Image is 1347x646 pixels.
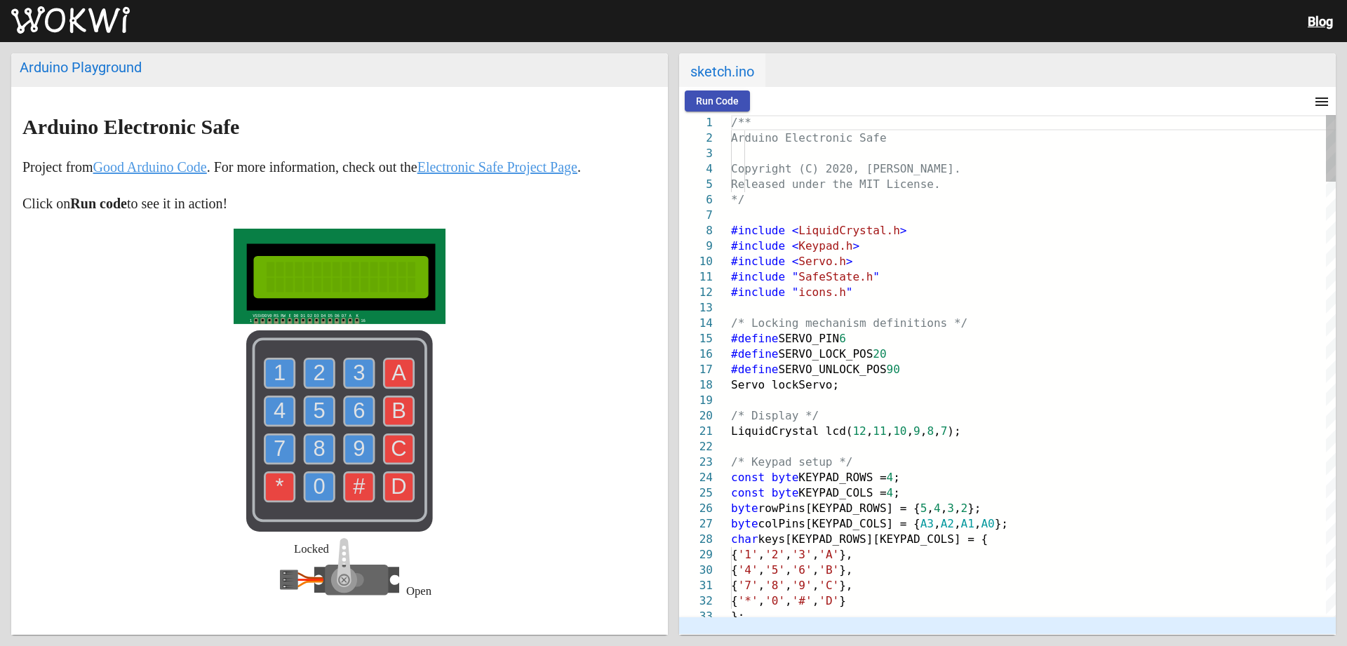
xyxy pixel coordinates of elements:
span: const [731,486,765,499]
div: 25 [679,485,713,501]
span: 90 [887,363,900,376]
span: Servo.h [798,255,845,268]
span: ); [947,424,960,438]
span: ; [893,486,900,499]
span: 20 [873,347,886,361]
span: 4 [887,486,894,499]
span: sketch.ino [679,53,765,87]
span: > [846,255,853,268]
span: { [731,579,738,592]
div: 28 [679,532,713,547]
span: , [954,502,961,515]
span: /* Keypad setup */ [731,455,852,469]
span: }, [839,548,852,561]
span: 'B' [819,563,839,577]
span: SERVO_PIN [778,332,839,345]
span: , [812,563,819,577]
span: }; [731,610,744,623]
span: 'A' [819,548,839,561]
span: Copyright (C) 2020, [PERSON_NAME]. [731,162,961,175]
span: byte [772,471,799,484]
span: A2 [941,517,954,530]
span: , [758,579,765,592]
div: 31 [679,578,713,593]
div: 2 [679,130,713,146]
span: 5 [920,502,927,515]
span: { [731,563,738,577]
span: char [731,532,758,546]
span: 'C' [819,579,839,592]
span: 3 [947,502,954,515]
textarea: Editor content;Press Alt+F1 for Accessibility Options. [731,115,732,116]
span: keys[KEYPAD_ROWS][KEYPAD_COLS] = { [758,532,989,546]
span: } [839,594,846,607]
div: 32 [679,593,713,609]
span: #define [731,363,778,376]
span: '#' [792,594,812,607]
span: #include [731,239,785,253]
span: 12 [852,424,866,438]
div: 6 [679,192,713,208]
button: Run Code [685,90,750,112]
span: , [785,594,792,607]
span: colPins[KEYPAD_COLS] = { [758,517,920,530]
div: 10 [679,254,713,269]
span: '2' [765,548,785,561]
small: Locked [294,538,329,560]
span: , [758,548,765,561]
div: 3 [679,146,713,161]
span: , [927,502,934,515]
span: #include [731,285,785,299]
span: A1 [961,517,974,530]
span: < [792,224,799,237]
span: > [852,239,859,253]
span: 8 [927,424,934,438]
p: Project from . For more information, check out the . [22,156,657,178]
span: '0' [765,594,785,607]
div: 1 [679,115,713,130]
span: , [812,548,819,561]
span: , [812,579,819,592]
span: '3' [792,548,812,561]
a: Electronic Safe Project Page [417,159,577,175]
span: LiquidCrystal lcd( [731,424,852,438]
span: , [941,502,948,515]
div: Arduino Playground [20,59,659,76]
div: 11 [679,269,713,285]
span: #include [731,270,785,283]
div: 12 [679,285,713,300]
span: 6 [839,332,846,345]
span: , [974,517,981,530]
span: , [934,517,941,530]
mat-icon: menu [1313,93,1330,110]
span: icons.h [798,285,845,299]
span: , [785,563,792,577]
span: 4 [887,471,894,484]
b: Run code [70,196,127,211]
span: byte [772,486,799,499]
span: , [866,424,873,438]
span: { [731,548,738,561]
span: '8' [765,579,785,592]
span: byte [731,502,758,515]
span: }, [839,563,852,577]
span: A3 [920,517,934,530]
span: SERVO_LOCK_POS [778,347,873,361]
span: { [731,594,738,607]
span: /* Locking mechanism definitions */ [731,316,967,330]
span: #define [731,347,778,361]
div: 9 [679,238,713,254]
div: 29 [679,547,713,563]
span: ; [893,471,900,484]
div: 8 [679,223,713,238]
div: 26 [679,501,713,516]
div: 27 [679,516,713,532]
div: 22 [679,439,713,455]
span: , [758,563,765,577]
span: , [785,548,792,561]
span: byte [731,517,758,530]
div: 14 [679,316,713,331]
span: 7 [941,424,948,438]
div: 30 [679,563,713,578]
span: 'D' [819,594,839,607]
